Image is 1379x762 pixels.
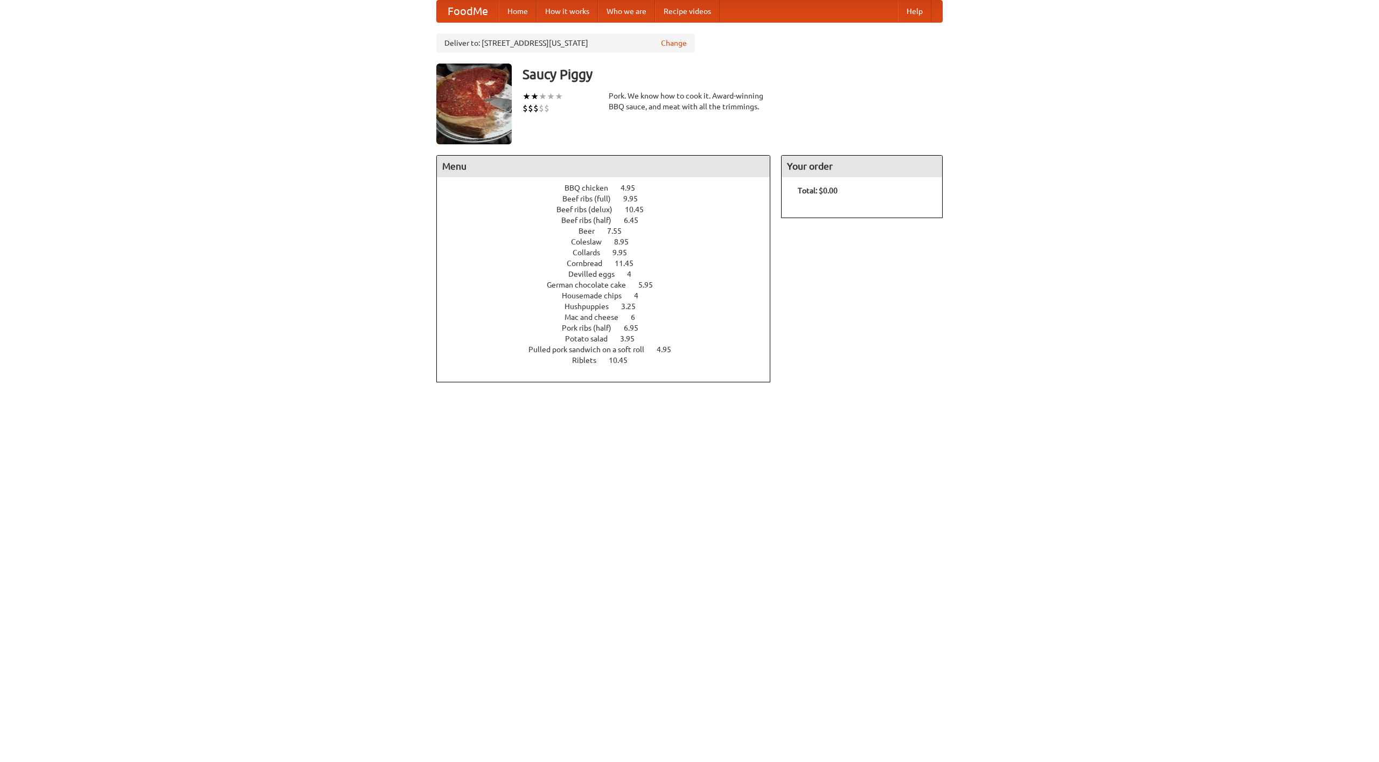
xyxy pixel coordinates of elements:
li: $ [533,102,539,114]
span: BBQ chicken [565,184,619,192]
a: Cornbread 11.45 [567,259,653,268]
a: Change [661,38,687,48]
span: Pork ribs (half) [562,324,622,332]
a: Home [499,1,537,22]
li: ★ [531,90,539,102]
a: Pork ribs (half) 6.95 [562,324,658,332]
span: 7.55 [607,227,632,235]
span: 6.45 [624,216,649,225]
li: $ [544,102,549,114]
a: Beer 7.55 [579,227,642,235]
a: FoodMe [437,1,499,22]
div: Deliver to: [STREET_ADDRESS][US_STATE] [436,33,695,53]
li: ★ [555,90,563,102]
span: Beef ribs (delux) [556,205,623,214]
a: Riblets 10.45 [572,356,647,365]
a: Beef ribs (delux) 10.45 [556,205,664,214]
b: Total: $0.00 [798,186,838,195]
span: Collards [573,248,611,257]
a: Who we are [598,1,655,22]
span: 4.95 [621,184,646,192]
span: 9.95 [612,248,638,257]
span: 4.95 [657,345,682,354]
span: Devilled eggs [568,270,625,278]
span: 6.95 [624,324,649,332]
span: 8.95 [614,237,639,246]
span: Housemade chips [562,291,632,300]
span: Hushpuppies [565,302,619,311]
a: Beef ribs (full) 9.95 [562,194,658,203]
a: BBQ chicken 4.95 [565,184,655,192]
span: 3.25 [621,302,646,311]
span: Pulled pork sandwich on a soft roll [528,345,655,354]
span: 10.45 [625,205,654,214]
h3: Saucy Piggy [523,64,943,85]
a: Recipe videos [655,1,720,22]
span: 4 [627,270,642,278]
a: Collards 9.95 [573,248,647,257]
span: Mac and cheese [565,313,629,321]
img: angular.jpg [436,64,512,144]
span: Cornbread [567,259,613,268]
a: How it works [537,1,598,22]
span: Riblets [572,356,607,365]
span: Potato salad [565,334,618,343]
a: Potato salad 3.95 [565,334,654,343]
li: ★ [539,90,547,102]
h4: Menu [437,156,770,177]
div: Pork. We know how to cook it. Award-winning BBQ sauce, and meat with all the trimmings. [609,90,770,112]
li: ★ [523,90,531,102]
a: Beef ribs (half) 6.45 [561,216,658,225]
a: Help [898,1,931,22]
span: 6 [631,313,646,321]
a: Housemade chips 4 [562,291,658,300]
span: 10.45 [609,356,638,365]
a: German chocolate cake 5.95 [547,281,673,289]
h4: Your order [782,156,942,177]
span: Beef ribs (half) [561,216,622,225]
span: Beer [579,227,605,235]
span: 3.95 [620,334,645,343]
a: Hushpuppies 3.25 [565,302,656,311]
span: 5.95 [638,281,664,289]
a: Coleslaw 8.95 [571,237,649,246]
li: ★ [547,90,555,102]
span: Beef ribs (full) [562,194,622,203]
li: $ [523,102,528,114]
span: German chocolate cake [547,281,637,289]
a: Mac and cheese 6 [565,313,655,321]
span: 4 [634,291,649,300]
a: Pulled pork sandwich on a soft roll 4.95 [528,345,691,354]
a: Devilled eggs 4 [568,270,651,278]
span: 11.45 [615,259,644,268]
span: 9.95 [623,194,649,203]
span: Coleslaw [571,237,612,246]
li: $ [528,102,533,114]
li: $ [539,102,544,114]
